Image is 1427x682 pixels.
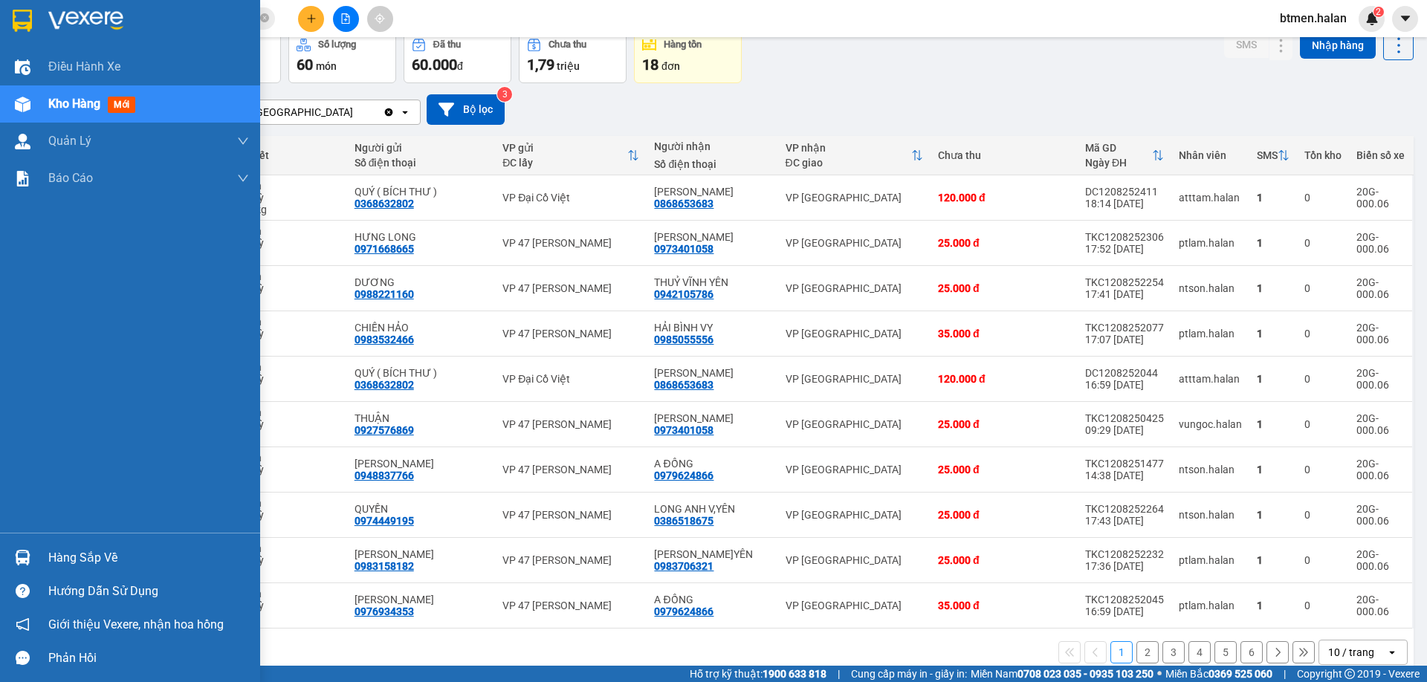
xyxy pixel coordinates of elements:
[502,418,639,430] div: VP 47 [PERSON_NAME]
[340,13,351,24] span: file-add
[457,60,463,72] span: đ
[235,385,340,397] div: 12 kg
[1085,367,1164,379] div: DC1208252044
[235,204,340,215] div: 10.5 kg
[654,412,770,424] div: QUANG HIỂU
[1085,334,1164,345] div: 17:07 [DATE]
[15,134,30,149] img: warehouse-icon
[355,231,488,243] div: HƯNG LONG
[355,515,414,527] div: 0974449195
[235,225,340,237] div: 1 món
[497,87,512,102] sup: 3
[1179,464,1242,475] div: ntson.halan
[404,30,511,83] button: Đã thu60.000đ
[1304,192,1342,204] div: 0
[1257,282,1290,294] div: 1
[502,464,639,475] div: VP 47 [PERSON_NAME]
[654,198,713,210] div: 0868653683
[1304,149,1342,161] div: Tồn kho
[1257,600,1290,611] div: 1
[1179,328,1242,340] div: ptlam.halan
[502,157,627,169] div: ĐC lấy
[333,6,359,32] button: file-add
[1356,412,1405,436] div: 20G-000.06
[786,192,923,204] div: VP [GEOGRAPHIC_DATA]
[654,515,713,527] div: 0386518675
[15,171,30,186] img: solution-icon
[355,186,488,198] div: QUÝ ( BÍCH THƯ )
[235,249,340,261] div: 1 kg
[851,666,967,682] span: Cung cấp máy in - giấy in:
[654,322,770,334] div: HẢI BÌNH VY
[502,373,639,385] div: VP Đại Cồ Việt
[235,328,340,340] div: Bất kỳ
[355,412,488,424] div: THUẬN
[1085,560,1164,572] div: 17:36 [DATE]
[786,142,911,154] div: VP nhận
[1179,149,1242,161] div: Nhân viên
[1356,458,1405,481] div: 20G-000.06
[355,142,488,154] div: Người gửi
[1399,12,1412,25] span: caret-down
[16,617,30,631] span: notification
[1356,548,1405,572] div: 20G-000.06
[235,588,340,600] div: 1 món
[235,418,340,430] div: Bất kỳ
[48,580,249,603] div: Hướng dẫn sử dụng
[495,136,647,175] th: Toggle SortBy
[502,237,639,249] div: VP 47 [PERSON_NAME]
[1157,671,1162,677] span: ⚪️
[235,316,340,328] div: 1 món
[527,56,554,74] span: 1,79
[355,605,414,617] div: 0976934353
[1356,367,1405,391] div: 20G-000.06
[235,600,340,611] div: Bất kỳ
[1284,666,1286,682] span: |
[1110,641,1133,663] button: 1
[1085,198,1164,210] div: 18:14 [DATE]
[235,611,340,623] div: 3 kg
[1179,192,1242,204] div: atttam.halan
[1345,669,1355,679] span: copyright
[654,548,770,560] div: LONG VŨ V.YÊN
[235,270,340,282] div: 1 món
[1304,237,1342,249] div: 0
[1214,641,1237,663] button: 5
[938,237,1070,249] div: 25.000 đ
[786,282,923,294] div: VP [GEOGRAPHIC_DATA]
[690,666,826,682] span: Hỗ trợ kỹ thuật:
[1179,600,1242,611] div: ptlam.halan
[502,554,639,566] div: VP 47 [PERSON_NAME]
[1188,641,1211,663] button: 4
[235,373,340,385] div: Bất kỳ
[1085,412,1164,424] div: TKC1208250425
[654,458,770,470] div: A ĐỒNG
[412,56,457,74] span: 60.000
[48,97,100,111] span: Kho hàng
[235,521,340,533] div: 2 kg
[654,470,713,481] div: 0979624866
[1085,231,1164,243] div: TKC1208252306
[235,406,340,418] div: 1 món
[1257,509,1290,521] div: 1
[654,424,713,436] div: 0973401058
[786,554,923,566] div: VP [GEOGRAPHIC_DATA]
[502,600,639,611] div: VP 47 [PERSON_NAME]
[355,458,488,470] div: KHÁNH MATS
[235,542,340,554] div: 1 món
[1257,192,1290,204] div: 1
[399,106,411,118] svg: open
[1085,243,1164,255] div: 17:52 [DATE]
[654,605,713,617] div: 0979624866
[1356,276,1405,300] div: 20G-000.06
[1017,668,1153,680] strong: 0708 023 035 - 0935 103 250
[375,13,385,24] span: aim
[1136,641,1159,663] button: 2
[1365,12,1379,25] img: icon-new-feature
[1224,31,1269,58] button: SMS
[1356,503,1405,527] div: 20G-000.06
[235,149,340,161] div: Chi tiết
[654,276,770,288] div: THUỶ VĨNH YÊN
[1304,554,1342,566] div: 0
[502,282,639,294] div: VP 47 [PERSON_NAME]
